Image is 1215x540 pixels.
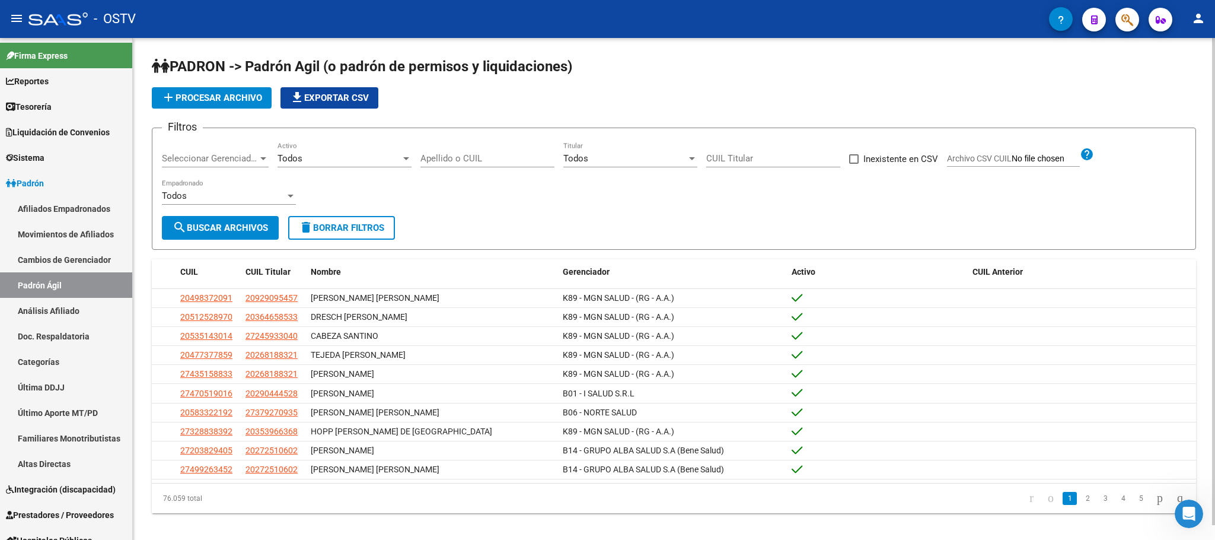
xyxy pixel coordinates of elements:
[311,369,374,379] span: [PERSON_NAME]
[245,408,298,417] span: 27379270935
[1132,488,1150,509] li: page 5
[9,277,194,314] div: Muchas gracias por notificarnos y por su comprensión
[288,216,395,240] button: Borrar Filtros
[152,484,359,513] div: 76.059 total
[10,364,227,384] textarea: Escribe un mensaje...
[563,427,674,436] span: K89 - MGN SALUD - (RG - A.A.)
[1042,492,1059,505] a: go to previous page
[1114,488,1132,509] li: page 4
[1098,492,1112,505] a: 3
[18,389,28,398] button: Selector de emoji
[563,312,674,322] span: K89 - MGN SALUD - (RG - A.A.)
[34,7,53,26] img: Profile image for Fin
[162,216,279,240] button: Buscar Archivos
[6,177,44,190] span: Padrón
[1175,500,1203,528] iframe: Intercom live chat
[52,331,218,354] div: a uds por su predisposicion, muchas gracias!
[43,323,228,361] div: a uds por su predisposicion, muchas gracias!
[8,5,30,27] button: go back
[186,5,208,27] button: Inicio
[311,389,374,398] span: [PERSON_NAME]
[19,222,185,268] div: Todo se debe a lo mismo, por lo que una vez solucionado deberian restablecerse todas esas funcion...
[173,223,268,233] span: Buscar Archivos
[180,465,232,474] span: 27499263452
[245,267,291,277] span: CUIL Titular
[311,293,439,303] span: [PERSON_NAME] [PERSON_NAME]
[9,82,157,108] div: Ya lo esta verificando sistemas
[6,75,49,88] span: Reportes
[19,116,185,139] div: En el transcurso del dia deberia estar solucionado
[792,267,815,277] span: Activo
[9,323,228,370] div: Nino dice…
[563,369,674,379] span: K89 - MGN SALUD - (RG - A.A.)
[1080,492,1095,505] a: 2
[6,49,68,62] span: Firma Express
[245,465,298,474] span: 20272510602
[563,446,724,455] span: B14 - GRUPO ALBA SALUD S.A (Bene Salud)
[6,509,114,522] span: Prestadores / Proveedores
[311,446,374,455] span: [PERSON_NAME]
[245,369,298,379] span: 20268188321
[1172,492,1188,505] a: go to last page
[56,389,66,398] button: Adjuntar un archivo
[1012,154,1080,164] input: Archivo CSV CUIL
[1063,492,1077,505] a: 1
[241,259,306,285] datatable-header-cell: CUIL Titular
[180,267,198,277] span: CUIL
[947,154,1012,163] span: Archivo CSV CUIL
[58,11,72,20] h1: Fin
[43,156,228,205] div: y otra cosa, que me acaban de decir.... tampoco se ven los pagos por transferencias...
[152,58,572,75] span: PADRON -> Padrón Agil (o padrón de permisos y liquidaciones)
[290,90,304,104] mat-icon: file_download
[203,384,222,403] button: Enviar un mensaje…
[9,109,228,156] div: Soporte dice…
[1191,11,1206,26] mat-icon: person
[161,93,262,103] span: Procesar archivo
[9,109,194,147] div: En el transcurso del dia deberia estar solucionado
[1079,488,1096,509] li: page 2
[299,220,313,234] mat-icon: delete
[180,312,232,322] span: 20512528970
[299,223,384,233] span: Borrar Filtros
[311,350,406,360] span: TEJEDA [PERSON_NAME]
[1116,492,1130,505] a: 4
[180,350,232,360] span: 20477377859
[176,259,241,285] datatable-header-cell: CUIL
[245,350,298,360] span: 20268188321
[558,259,786,285] datatable-header-cell: Gerenciador
[173,220,187,234] mat-icon: search
[9,11,24,26] mat-icon: menu
[245,427,298,436] span: 20353966368
[563,267,610,277] span: Gerenciador
[94,6,136,32] span: - OSTV
[245,389,298,398] span: 20290444528
[563,389,634,398] span: B01 - I SALUD S.R.L
[180,293,232,303] span: 20498372091
[563,331,674,341] span: K89 - MGN SALUD - (RG - A.A.)
[52,163,218,198] div: y otra cosa, que me acaban de decir.... tampoco se ven los pagos por transferencias...
[563,350,674,360] span: K89 - MGN SALUD - (RG - A.A.)
[9,215,194,275] div: Todo se debe a lo mismo, por lo que una vez solucionado deberian restablecerse todas esas funcion...
[19,89,147,101] div: Ya lo esta verificando sistemas
[306,259,558,285] datatable-header-cell: Nombre
[245,293,298,303] span: 20929095457
[19,284,185,307] div: Muchas gracias por notificarnos y por su comprensión
[6,151,44,164] span: Sistema
[6,100,52,113] span: Tesorería
[37,389,47,398] button: Selector de gif
[1080,147,1094,161] mat-icon: help
[290,93,369,103] span: Exportar CSV
[180,369,232,379] span: 27435158833
[162,119,203,135] h3: Filtros
[563,408,637,417] span: B06 - NORTE SALUD
[180,446,232,455] span: 27203829405
[787,259,968,285] datatable-header-cell: Activo
[9,277,228,323] div: Soporte dice…
[6,126,110,139] span: Liquidación de Convenios
[180,331,232,341] span: 20535143014
[6,483,116,496] span: Integración (discapacidad)
[1096,488,1114,509] li: page 3
[311,312,407,322] span: DRESCH [PERSON_NAME]
[563,293,674,303] span: K89 - MGN SALUD - (RG - A.A.)
[52,7,218,65] div: por lo que deberian llegar desde las siguiente direcciones, o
